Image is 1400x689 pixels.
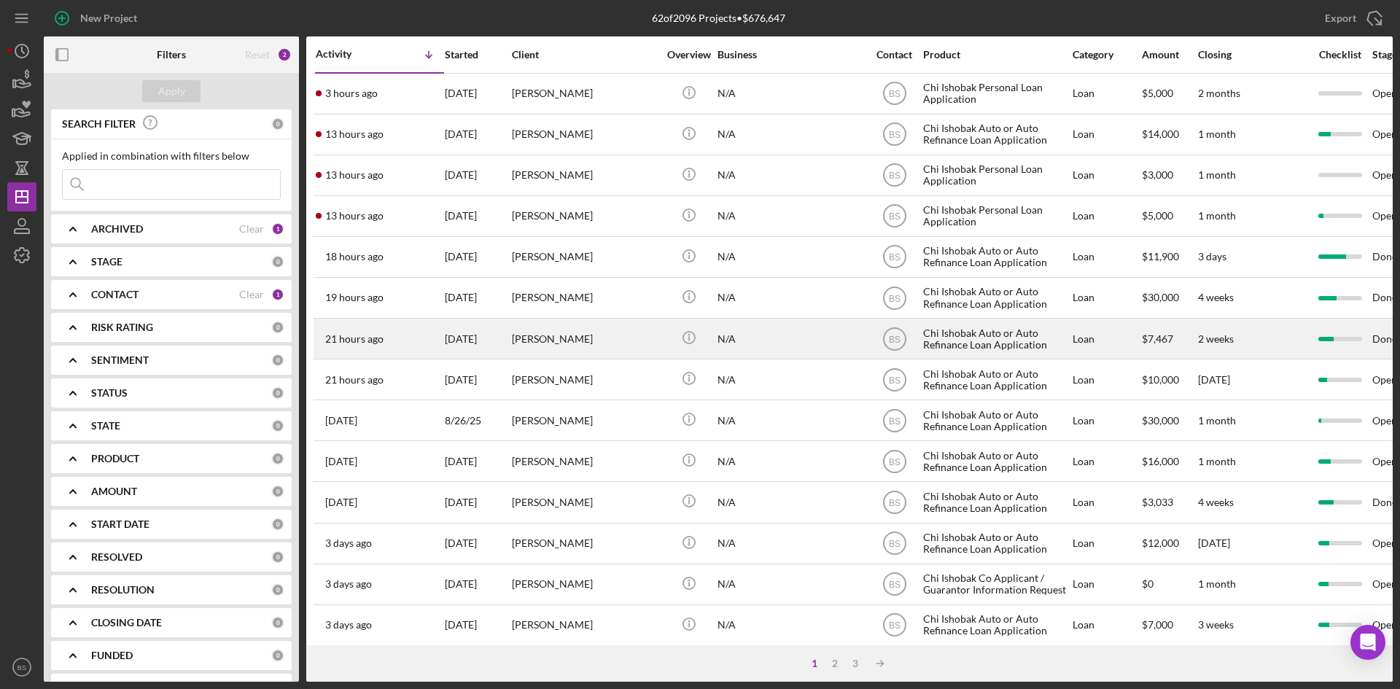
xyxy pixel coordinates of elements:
[271,255,284,268] div: 0
[277,47,292,62] div: 2
[271,518,284,531] div: 0
[1198,209,1236,222] time: 1 month
[91,223,143,235] b: ARCHIVED
[717,319,863,358] div: N/A
[445,401,510,440] div: 8/26/25
[271,616,284,629] div: 0
[325,537,372,549] time: 2025-08-25 21:39
[325,169,384,181] time: 2025-08-27 23:52
[1198,455,1236,467] time: 1 month
[717,49,863,61] div: Business
[91,650,133,661] b: FUNDED
[1198,332,1234,345] time: 2 weeks
[271,288,284,301] div: 1
[44,4,152,33] button: New Project
[888,498,900,508] text: BS
[845,658,866,669] div: 3
[1073,197,1140,235] div: Loan
[512,606,658,645] div: [PERSON_NAME]
[91,354,149,366] b: SENTIMENT
[271,649,284,662] div: 0
[325,619,372,631] time: 2025-08-25 15:34
[1142,401,1197,440] div: $30,000
[239,223,264,235] div: Clear
[445,606,510,645] div: [DATE]
[512,74,658,113] div: [PERSON_NAME]
[271,419,284,432] div: 0
[91,322,153,333] b: RISK RATING
[804,658,825,669] div: 1
[888,456,900,467] text: BS
[888,211,900,222] text: BS
[445,524,510,563] div: [DATE]
[325,415,357,427] time: 2025-08-26 20:04
[1073,442,1140,480] div: Loan
[512,49,658,61] div: Client
[888,416,900,426] text: BS
[717,442,863,480] div: N/A
[325,333,384,345] time: 2025-08-27 16:33
[717,401,863,440] div: N/A
[271,321,284,334] div: 0
[1073,49,1140,61] div: Category
[271,354,284,367] div: 0
[1073,401,1140,440] div: Loan
[62,118,136,130] b: SEARCH FILTER
[888,130,900,140] text: BS
[91,518,149,530] b: START DATE
[62,150,281,162] div: Applied in combination with filters below
[325,210,384,222] time: 2025-08-27 23:40
[923,483,1069,521] div: Chi Ishobak Auto or Auto Refinance Loan Application
[888,89,900,99] text: BS
[512,524,658,563] div: [PERSON_NAME]
[271,386,284,400] div: 0
[80,4,137,33] div: New Project
[91,486,137,497] b: AMOUNT
[316,48,380,60] div: Activity
[1073,279,1140,317] div: Loan
[157,49,186,61] b: Filters
[923,115,1069,154] div: Chi Ishobak Auto or Auto Refinance Loan Application
[445,49,510,61] div: Started
[1073,74,1140,113] div: Loan
[661,49,716,61] div: Overview
[1142,565,1197,604] div: $0
[91,256,122,268] b: STAGE
[512,401,658,440] div: [PERSON_NAME]
[717,238,863,276] div: N/A
[1142,49,1197,61] div: Amount
[923,565,1069,604] div: Chi Ishobak Co Applicant / Guarantor Information Request
[325,497,357,508] time: 2025-08-26 14:25
[91,420,120,432] b: STATE
[1142,74,1197,113] div: $5,000
[1142,606,1197,645] div: $7,000
[445,319,510,358] div: [DATE]
[717,565,863,604] div: N/A
[1325,4,1356,33] div: Export
[717,74,863,113] div: N/A
[271,485,284,498] div: 0
[1198,87,1240,99] time: 2 months
[888,293,900,303] text: BS
[1198,49,1307,61] div: Closing
[1142,483,1197,521] div: $3,033
[325,578,372,590] time: 2025-08-25 18:13
[445,279,510,317] div: [DATE]
[1073,115,1140,154] div: Loan
[7,653,36,682] button: BS
[1073,565,1140,604] div: Loan
[1073,156,1140,195] div: Loan
[888,375,900,385] text: BS
[271,222,284,235] div: 1
[91,289,139,300] b: CONTACT
[1198,250,1226,262] time: 3 days
[142,80,201,102] button: Apply
[1142,197,1197,235] div: $5,000
[888,334,900,344] text: BS
[1198,291,1234,303] time: 4 weeks
[325,456,357,467] time: 2025-08-26 16:20
[923,319,1069,358] div: Chi Ishobak Auto or Auto Refinance Loan Application
[512,238,658,276] div: [PERSON_NAME]
[445,565,510,604] div: [DATE]
[1198,496,1234,508] time: 4 weeks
